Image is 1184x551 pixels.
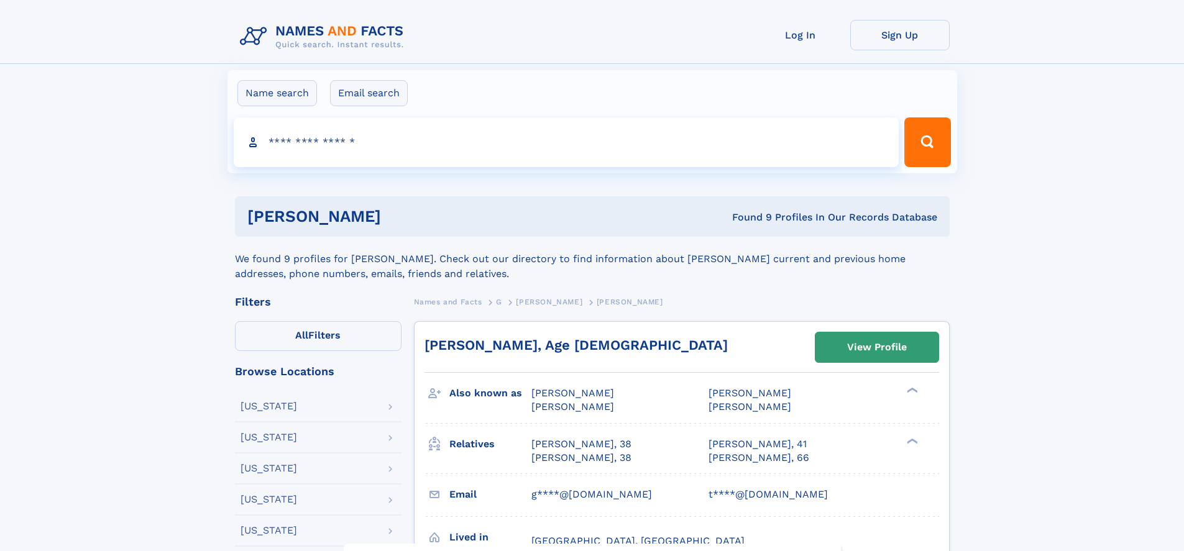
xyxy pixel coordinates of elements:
[904,437,919,445] div: ❯
[235,296,402,307] div: Filters
[904,386,919,394] div: ❯
[531,535,745,547] span: [GEOGRAPHIC_DATA], [GEOGRAPHIC_DATA]
[531,437,631,451] a: [PERSON_NAME], 38
[241,463,297,473] div: [US_STATE]
[516,298,582,306] span: [PERSON_NAME]
[556,211,937,224] div: Found 9 Profiles In Our Records Database
[751,20,850,50] a: Log In
[247,209,557,224] h1: [PERSON_NAME]
[234,117,899,167] input: search input
[709,451,809,465] a: [PERSON_NAME], 66
[496,294,502,309] a: G
[241,526,297,535] div: [US_STATE]
[235,321,402,351] label: Filters
[496,298,502,306] span: G
[531,387,614,399] span: [PERSON_NAME]
[241,494,297,504] div: [US_STATE]
[449,484,531,505] h3: Email
[850,20,950,50] a: Sign Up
[709,437,807,451] a: [PERSON_NAME], 41
[241,401,297,411] div: [US_STATE]
[516,294,582,309] a: [PERSON_NAME]
[847,333,907,362] div: View Profile
[904,117,950,167] button: Search Button
[709,387,791,399] span: [PERSON_NAME]
[531,401,614,412] span: [PERSON_NAME]
[424,337,728,353] a: [PERSON_NAME], Age [DEMOGRAPHIC_DATA]
[414,294,482,309] a: Names and Facts
[531,451,631,465] a: [PERSON_NAME], 38
[815,332,938,362] a: View Profile
[449,383,531,404] h3: Also known as
[241,432,297,442] div: [US_STATE]
[449,527,531,548] h3: Lived in
[295,329,308,341] span: All
[330,80,408,106] label: Email search
[237,80,317,106] label: Name search
[449,434,531,455] h3: Relatives
[235,20,414,53] img: Logo Names and Facts
[709,401,791,412] span: [PERSON_NAME]
[597,298,663,306] span: [PERSON_NAME]
[235,366,402,377] div: Browse Locations
[235,237,950,281] div: We found 9 profiles for [PERSON_NAME]. Check out our directory to find information about [PERSON_...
